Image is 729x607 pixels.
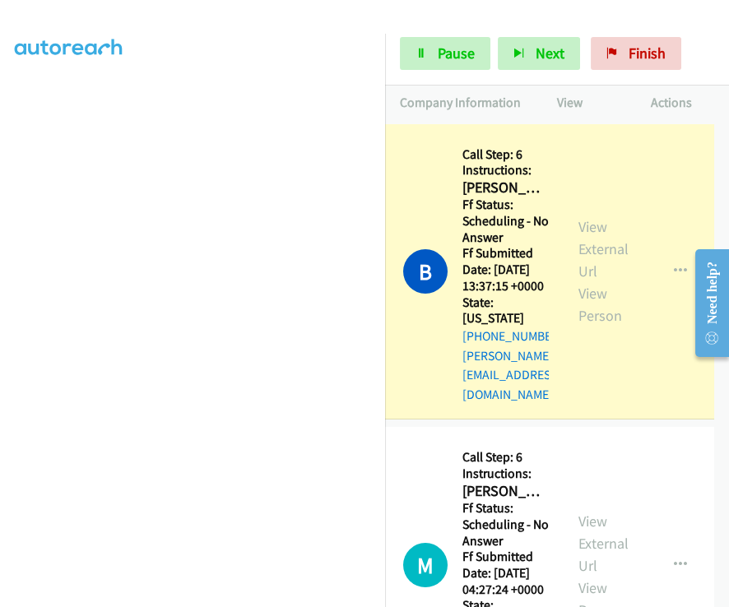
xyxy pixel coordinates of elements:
[462,466,549,482] h5: Instructions:
[462,294,549,327] h5: State: [US_STATE]
[462,449,549,466] h5: Call Step: 6
[462,328,563,344] a: [PHONE_NUMBER]
[578,217,629,280] a: View External Url
[462,245,549,294] h5: Ff Submitted Date: [DATE] 13:37:15 +0000
[400,37,490,70] a: Pause
[462,482,549,501] h2: [PERSON_NAME]
[462,549,549,597] h5: Ff Submitted Date: [DATE] 04:27:24 +0000
[578,512,629,575] a: View External Url
[682,238,729,368] iframe: Resource Center
[462,178,549,197] h2: [PERSON_NAME]
[591,37,681,70] a: Finish
[498,37,580,70] button: Next
[438,44,475,63] span: Pause
[557,93,621,113] p: View
[400,93,527,113] p: Company Information
[462,146,549,163] h5: Call Step: 6
[403,249,448,294] h1: B
[462,500,549,549] h5: Ff Status: Scheduling - No Answer
[462,197,549,245] h5: Ff Status: Scheduling - No Answer
[629,44,666,63] span: Finish
[462,162,549,178] h5: Instructions:
[651,93,715,113] p: Actions
[403,543,448,587] h1: M
[578,284,622,325] a: View Person
[536,44,564,63] span: Next
[462,348,561,402] a: [PERSON_NAME][EMAIL_ADDRESS][DOMAIN_NAME]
